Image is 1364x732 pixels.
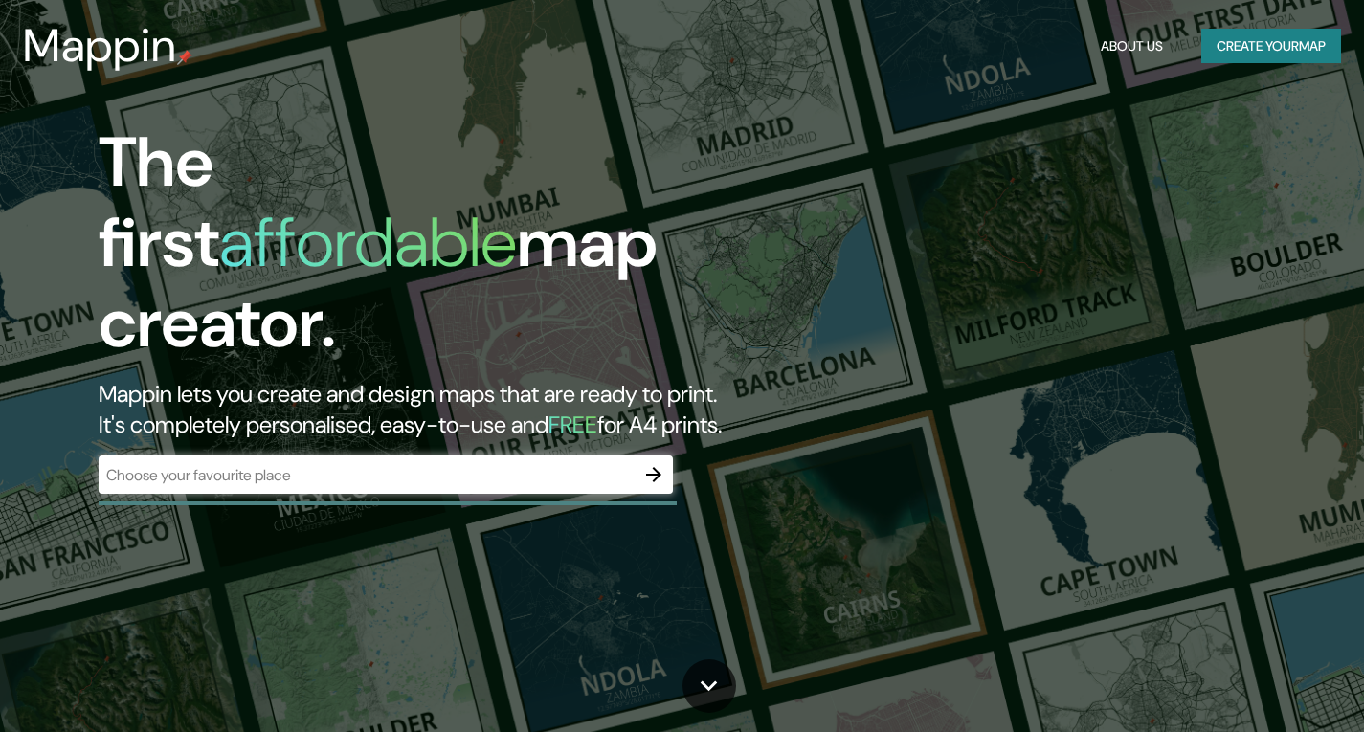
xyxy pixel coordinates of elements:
img: mappin-pin [177,50,192,65]
h3: Mappin [23,19,177,73]
h5: FREE [548,410,597,439]
iframe: Help widget launcher [1194,657,1343,711]
h1: affordable [219,198,517,287]
h2: Mappin lets you create and design maps that are ready to print. It's completely personalised, eas... [99,379,781,440]
button: About Us [1093,29,1171,64]
h1: The first map creator. [99,122,781,379]
input: Choose your favourite place [99,464,635,486]
button: Create yourmap [1201,29,1341,64]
